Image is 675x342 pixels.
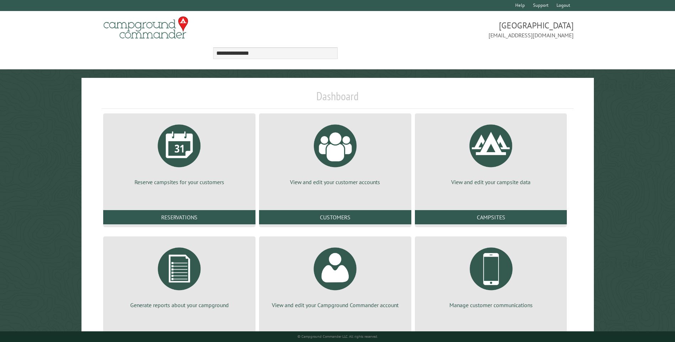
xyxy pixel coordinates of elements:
[268,119,403,186] a: View and edit your customer accounts
[268,178,403,186] p: View and edit your customer accounts
[338,20,574,39] span: [GEOGRAPHIC_DATA] [EMAIL_ADDRESS][DOMAIN_NAME]
[112,119,247,186] a: Reserve campsites for your customers
[101,89,573,109] h1: Dashboard
[112,178,247,186] p: Reserve campsites for your customers
[103,210,255,224] a: Reservations
[297,334,378,339] small: © Campground Commander LLC. All rights reserved.
[423,178,559,186] p: View and edit your campsite data
[268,242,403,309] a: View and edit your Campground Commander account
[415,210,567,224] a: Campsites
[268,301,403,309] p: View and edit your Campground Commander account
[112,301,247,309] p: Generate reports about your campground
[423,301,559,309] p: Manage customer communications
[101,14,190,42] img: Campground Commander
[259,210,411,224] a: Customers
[112,242,247,309] a: Generate reports about your campground
[423,119,559,186] a: View and edit your campsite data
[423,242,559,309] a: Manage customer communications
